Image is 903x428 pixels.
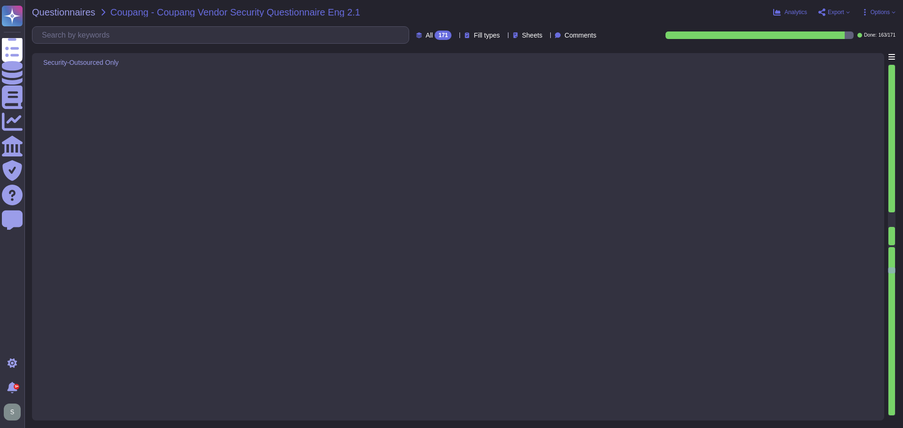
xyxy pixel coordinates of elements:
[2,402,27,422] button: user
[111,8,360,17] span: Coupang - Coupang Vendor Security Questionnaire Eng 2.1
[4,404,21,420] img: user
[522,32,543,39] span: Sheets
[871,9,890,15] span: Options
[864,33,877,38] span: Done:
[426,32,433,39] span: All
[474,32,499,39] span: Fill types
[32,8,95,17] span: Questionnaires
[564,32,596,39] span: Comments
[828,9,844,15] span: Export
[879,33,895,38] span: 163 / 171
[784,9,807,15] span: Analytics
[43,59,119,66] span: Security-Outsourced Only
[435,31,451,40] div: 171
[37,27,409,43] input: Search by keywords
[14,384,19,389] div: 9+
[773,8,807,16] button: Analytics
